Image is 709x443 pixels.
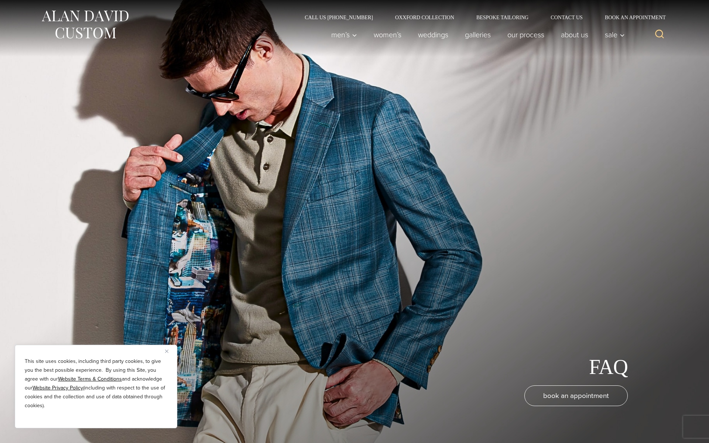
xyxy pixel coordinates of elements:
[165,350,168,353] img: Close
[41,8,129,41] img: Alan David Custom
[553,27,597,42] a: About Us
[323,27,629,42] nav: Primary Navigation
[384,15,465,20] a: Oxxford Collection
[540,15,594,20] a: Contact Us
[457,27,499,42] a: Galleries
[524,385,628,406] a: book an appointment
[594,15,668,20] a: Book an Appointment
[589,355,628,380] h1: FAQ
[410,27,457,42] a: weddings
[58,375,122,383] a: Website Terms & Conditions
[165,347,174,356] button: Close
[294,15,668,20] nav: Secondary Navigation
[543,390,609,401] span: book an appointment
[32,384,83,392] a: Website Privacy Policy
[465,15,540,20] a: Bespoke Tailoring
[331,31,357,38] span: Men’s
[499,27,553,42] a: Our Process
[294,15,384,20] a: Call Us [PHONE_NUMBER]
[25,357,167,410] p: This site uses cookies, including third party cookies, to give you the best possible experience. ...
[366,27,410,42] a: Women’s
[651,26,668,44] button: View Search Form
[605,31,625,38] span: Sale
